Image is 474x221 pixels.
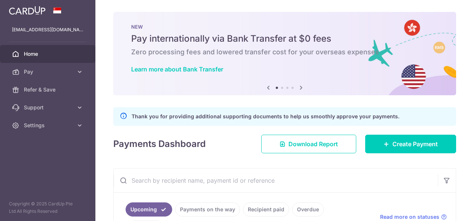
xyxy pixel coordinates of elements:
span: Pay [24,68,73,76]
h6: Zero processing fees and lowered transfer cost for your overseas expenses [131,48,438,57]
span: Settings [24,122,73,129]
a: Upcoming [126,202,172,217]
iframe: Opens a widget where you can find more information [426,199,467,217]
a: Download Report [261,135,356,153]
a: Read more on statuses [380,213,447,221]
a: Create Payment [365,135,456,153]
h5: Pay internationally via Bank Transfer at $0 fees [131,33,438,45]
a: Overdue [292,202,324,217]
span: Support [24,104,73,111]
span: Read more on statuses [380,213,439,221]
a: Learn more about Bank Transfer [131,65,223,73]
p: NEW [131,24,438,30]
span: Home [24,50,73,58]
a: Recipient paid [243,202,289,217]
h4: Payments Dashboard [113,137,206,151]
img: Bank transfer banner [113,12,456,95]
p: [EMAIL_ADDRESS][DOMAIN_NAME] [12,26,83,33]
span: Create Payment [392,140,438,148]
input: Search by recipient name, payment id or reference [114,169,438,192]
img: CardUp [9,6,45,15]
p: Thank you for providing additional supporting documents to help us smoothly approve your payments. [132,112,399,121]
span: Download Report [288,140,338,148]
a: Payments on the way [175,202,240,217]
span: Refer & Save [24,86,73,93]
